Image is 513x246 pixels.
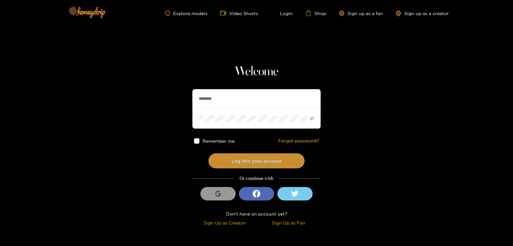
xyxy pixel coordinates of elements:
[192,210,321,217] div: Don't have an account yet?
[278,138,319,144] a: Forgot password?
[258,219,319,226] div: Sign Up as Fan
[192,64,321,80] h1: Welcome
[165,11,207,16] a: Explore models
[306,10,326,16] a: Shop
[396,11,449,16] a: Sign up as a creator
[220,10,229,16] span: video-camera
[220,10,258,16] a: Video Shorts
[339,11,383,16] a: Sign up as a fan
[194,219,255,226] div: Sign Up as Creator
[271,10,293,16] a: Login
[310,116,314,121] span: eye-invisible
[203,139,235,143] span: Remember me
[208,153,305,168] button: Log into your account
[192,175,321,182] div: Or continue with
